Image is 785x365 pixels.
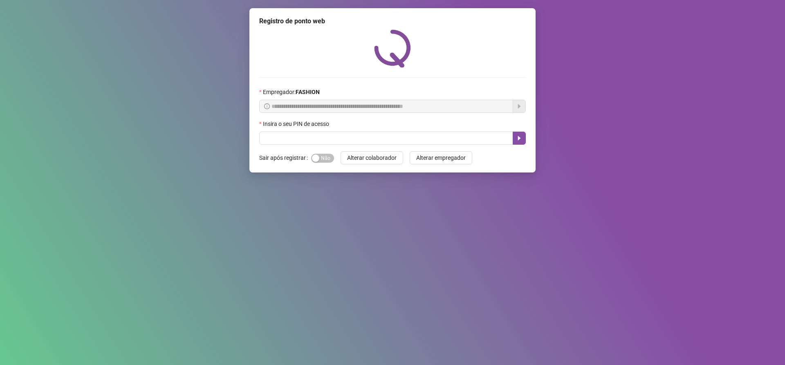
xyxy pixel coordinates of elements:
[341,151,403,164] button: Alterar colaborador
[259,119,334,128] label: Insira o seu PIN de acesso
[263,87,320,96] span: Empregador :
[374,29,411,67] img: QRPoint
[516,135,523,141] span: caret-right
[416,153,466,162] span: Alterar empregador
[347,153,397,162] span: Alterar colaborador
[259,16,526,26] div: Registro de ponto web
[259,151,311,164] label: Sair após registrar
[410,151,472,164] button: Alterar empregador
[264,103,270,109] span: info-circle
[296,89,320,95] strong: FASHION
